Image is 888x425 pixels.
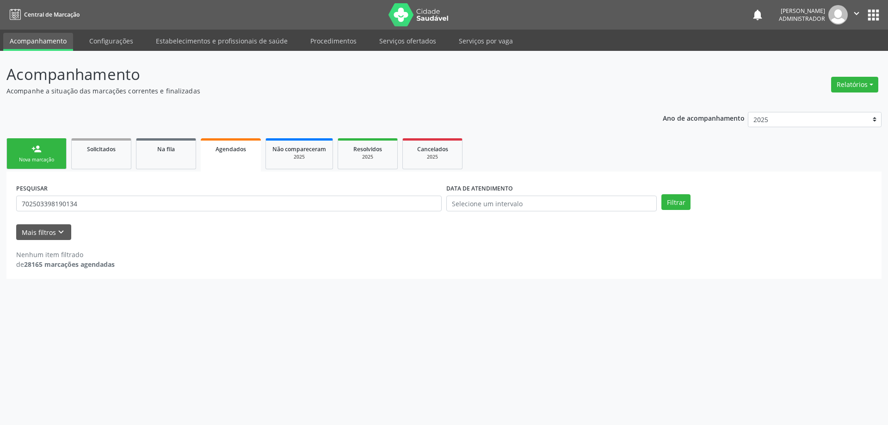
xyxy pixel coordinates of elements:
img: img [828,5,848,25]
span: Agendados [216,145,246,153]
label: DATA DE ATENDIMENTO [446,181,513,196]
div: Nova marcação [13,156,60,163]
span: Na fila [157,145,175,153]
i:  [851,8,862,18]
span: Central de Marcação [24,11,80,18]
button:  [848,5,865,25]
input: Nome, CNS [16,196,442,211]
span: Cancelados [417,145,448,153]
div: Nenhum item filtrado [16,250,115,259]
button: apps [865,7,882,23]
p: Ano de acompanhamento [663,112,745,123]
div: 2025 [409,154,456,160]
span: Administrador [779,15,825,23]
input: Selecione um intervalo [446,196,657,211]
div: 2025 [272,154,326,160]
label: PESQUISAR [16,181,48,196]
a: Configurações [83,33,140,49]
span: Solicitados [87,145,116,153]
div: [PERSON_NAME] [779,7,825,15]
button: Mais filtroskeyboard_arrow_down [16,224,71,240]
span: Resolvidos [353,145,382,153]
div: de [16,259,115,269]
a: Acompanhamento [3,33,73,51]
a: Estabelecimentos e profissionais de saúde [149,33,294,49]
button: Relatórios [831,77,878,92]
p: Acompanhe a situação das marcações correntes e finalizadas [6,86,619,96]
div: person_add [31,144,42,154]
span: Não compareceram [272,145,326,153]
button: Filtrar [661,194,691,210]
a: Serviços ofertados [373,33,443,49]
div: 2025 [345,154,391,160]
i: keyboard_arrow_down [56,227,66,237]
a: Central de Marcação [6,7,80,22]
button: notifications [751,8,764,21]
strong: 28165 marcações agendadas [24,260,115,269]
a: Serviços por vaga [452,33,519,49]
a: Procedimentos [304,33,363,49]
p: Acompanhamento [6,63,619,86]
